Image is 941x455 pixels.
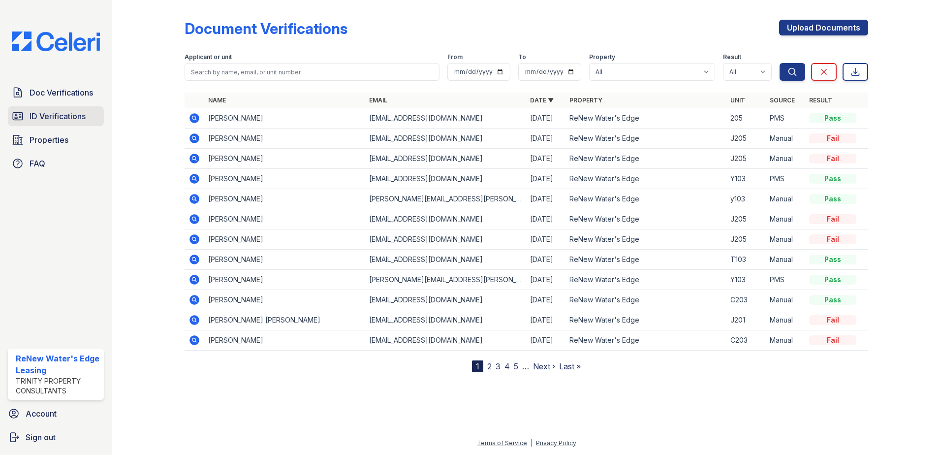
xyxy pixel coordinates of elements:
td: ReNew Water's Edge [565,189,726,209]
td: Manual [766,189,805,209]
td: ReNew Water's Edge [565,149,726,169]
td: ReNew Water's Edge [565,250,726,270]
div: | [531,439,533,447]
a: Account [4,404,108,423]
a: Property [569,97,602,104]
td: [PERSON_NAME] [204,330,365,351]
td: [DATE] [526,149,565,169]
td: C203 [726,330,766,351]
label: To [518,53,526,61]
td: [PERSON_NAME] [204,250,365,270]
td: Manual [766,290,805,310]
div: Pass [809,275,856,285]
a: Result [809,97,832,104]
td: [EMAIL_ADDRESS][DOMAIN_NAME] [365,149,526,169]
td: [PERSON_NAME] [PERSON_NAME] [204,310,365,330]
td: ReNew Water's Edge [565,209,726,229]
td: Y103 [726,270,766,290]
span: … [522,360,529,372]
td: ReNew Water's Edge [565,330,726,351]
span: Properties [30,134,68,146]
td: Manual [766,229,805,250]
td: Y103 [726,169,766,189]
td: [DATE] [526,229,565,250]
td: [EMAIL_ADDRESS][DOMAIN_NAME] [365,129,526,149]
td: Manual [766,250,805,270]
td: [PERSON_NAME] [204,229,365,250]
td: ReNew Water's Edge [565,290,726,310]
td: y103 [726,189,766,209]
td: PMS [766,108,805,129]
div: Fail [809,214,856,224]
a: Name [208,97,226,104]
div: Pass [809,113,856,123]
td: 205 [726,108,766,129]
div: Fail [809,154,856,163]
div: Trinity Property Consultants [16,376,100,396]
td: J205 [726,129,766,149]
td: ReNew Water's Edge [565,229,726,250]
td: [PERSON_NAME] [204,209,365,229]
td: [PERSON_NAME] [204,169,365,189]
label: From [447,53,463,61]
a: Date ▼ [530,97,554,104]
a: Privacy Policy [536,439,576,447]
td: [PERSON_NAME][EMAIL_ADDRESS][PERSON_NAME][PERSON_NAME][DOMAIN_NAME] [365,189,526,209]
a: Properties [8,130,104,150]
td: [PERSON_NAME] [204,270,365,290]
a: 4 [504,361,510,371]
label: Applicant or unit [185,53,232,61]
a: FAQ [8,154,104,173]
td: [EMAIL_ADDRESS][DOMAIN_NAME] [365,209,526,229]
td: [DATE] [526,310,565,330]
label: Result [723,53,741,61]
div: Pass [809,295,856,305]
div: Fail [809,315,856,325]
td: ReNew Water's Edge [565,129,726,149]
div: Document Verifications [185,20,347,37]
a: 3 [496,361,501,371]
td: ReNew Water's Edge [565,310,726,330]
td: [PERSON_NAME] [204,290,365,310]
td: [PERSON_NAME] [204,189,365,209]
a: Upload Documents [779,20,868,35]
td: [EMAIL_ADDRESS][DOMAIN_NAME] [365,108,526,129]
td: PMS [766,270,805,290]
td: Manual [766,310,805,330]
a: Email [369,97,387,104]
a: Next › [533,361,555,371]
td: [DATE] [526,290,565,310]
td: [PERSON_NAME] [204,108,365,129]
td: J205 [726,149,766,169]
td: J205 [726,209,766,229]
span: ID Verifications [30,110,86,122]
a: 2 [487,361,492,371]
td: Manual [766,149,805,169]
div: Pass [809,174,856,184]
td: C203 [726,290,766,310]
td: [EMAIL_ADDRESS][DOMAIN_NAME] [365,169,526,189]
td: T103 [726,250,766,270]
div: Fail [809,133,856,143]
div: Pass [809,255,856,264]
td: Manual [766,330,805,351]
a: 5 [514,361,518,371]
td: Manual [766,209,805,229]
label: Property [589,53,615,61]
td: [EMAIL_ADDRESS][DOMAIN_NAME] [365,229,526,250]
div: Fail [809,335,856,345]
td: [DATE] [526,108,565,129]
td: [PERSON_NAME] [204,129,365,149]
td: [EMAIL_ADDRESS][DOMAIN_NAME] [365,250,526,270]
td: [DATE] [526,189,565,209]
a: Sign out [4,427,108,447]
td: [DATE] [526,169,565,189]
td: [PERSON_NAME] [204,149,365,169]
input: Search by name, email, or unit number [185,63,439,81]
td: [EMAIL_ADDRESS][DOMAIN_NAME] [365,310,526,330]
a: ID Verifications [8,106,104,126]
div: ReNew Water's Edge Leasing [16,353,100,376]
a: Terms of Service [477,439,527,447]
td: J205 [726,229,766,250]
